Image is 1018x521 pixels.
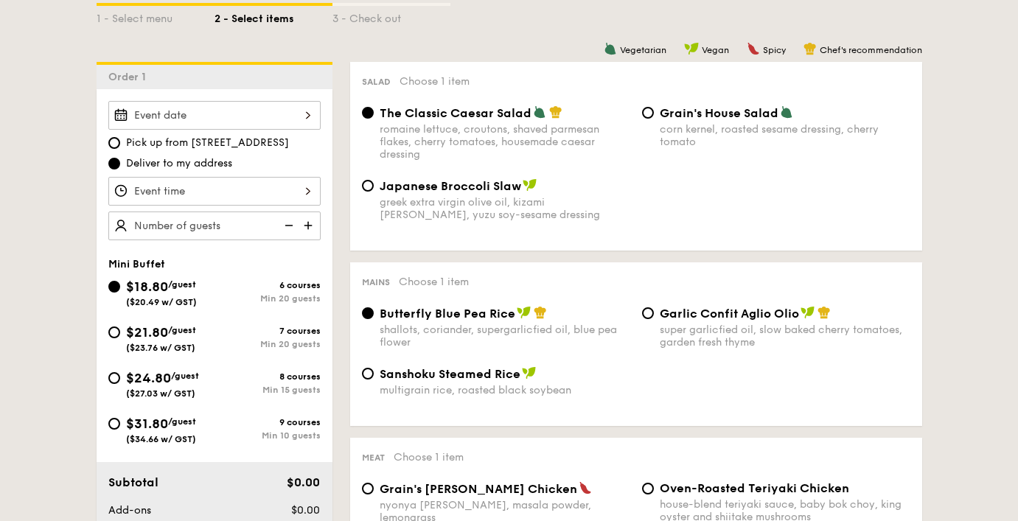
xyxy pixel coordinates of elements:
[126,370,171,386] span: $24.80
[108,211,321,240] input: Number of guests
[642,483,654,494] input: Oven-Roasted Teriyaki Chickenhouse-blend teriyaki sauce, baby bok choy, king oyster and shiitake ...
[97,6,215,27] div: 1 - Select menu
[780,105,793,119] img: icon-vegetarian.fe4039eb.svg
[108,137,120,149] input: Pick up from [STREET_ADDRESS]
[126,434,196,444] span: ($34.66 w/ GST)
[126,343,195,353] span: ($23.76 w/ GST)
[215,280,321,290] div: 6 courses
[108,71,152,83] span: Order 1
[362,77,391,87] span: Salad
[171,371,199,381] span: /guest
[747,42,760,55] img: icon-spicy.37a8142b.svg
[820,45,922,55] span: Chef's recommendation
[534,306,547,319] img: icon-chef-hat.a58ddaea.svg
[380,482,577,496] span: Grain's [PERSON_NAME] Chicken
[126,297,197,307] span: ($20.49 w/ GST)
[126,136,289,150] span: Pick up from [STREET_ADDRESS]
[702,45,729,55] span: Vegan
[394,451,464,464] span: Choose 1 item
[380,123,630,161] div: romaine lettuce, croutons, shaved parmesan flakes, cherry tomatoes, housemade caesar dressing
[620,45,666,55] span: Vegetarian
[108,258,165,270] span: Mini Buffet
[126,324,168,340] span: $21.80
[660,123,910,148] div: corn kernel, roasted sesame dressing, cherry tomato
[522,366,537,380] img: icon-vegan.f8ff3823.svg
[660,481,849,495] span: Oven-Roasted Teriyaki Chicken
[579,481,592,494] img: icon-spicy.37a8142b.svg
[362,107,374,119] input: The Classic Caesar Saladromaine lettuce, croutons, shaved parmesan flakes, cherry tomatoes, house...
[362,307,374,319] input: Butterfly Blue Pea Riceshallots, coriander, supergarlicfied oil, blue pea flower
[108,418,120,430] input: $31.80/guest($34.66 w/ GST)9 coursesMin 10 guests
[215,339,321,349] div: Min 20 guests
[332,6,450,27] div: 3 - Check out
[380,367,520,381] span: Sanshoku Steamed Rice
[362,180,374,192] input: Japanese Broccoli Slawgreek extra virgin olive oil, kizami [PERSON_NAME], yuzu soy-sesame dressing
[108,475,158,489] span: Subtotal
[126,279,168,295] span: $18.80
[108,177,321,206] input: Event time
[380,324,630,349] div: shallots, coriander, supergarlicfied oil, blue pea flower
[817,306,831,319] img: icon-chef-hat.a58ddaea.svg
[287,475,320,489] span: $0.00
[642,307,654,319] input: Garlic Confit Aglio Oliosuper garlicfied oil, slow baked cherry tomatoes, garden fresh thyme
[362,368,374,380] input: Sanshoku Steamed Ricemultigrain rice, roasted black soybean
[660,307,799,321] span: Garlic Confit Aglio Olio
[380,106,531,120] span: The Classic Caesar Salad
[642,107,654,119] input: Grain's House Saladcorn kernel, roasted sesame dressing, cherry tomato
[801,306,815,319] img: icon-vegan.f8ff3823.svg
[108,158,120,169] input: Deliver to my address
[108,372,120,384] input: $24.80/guest($27.03 w/ GST)8 coursesMin 15 guests
[126,156,232,171] span: Deliver to my address
[215,293,321,304] div: Min 20 guests
[299,211,321,239] img: icon-add.58712e84.svg
[108,504,151,517] span: Add-ons
[763,45,786,55] span: Spicy
[660,106,778,120] span: Grain's House Salad
[380,307,515,321] span: Butterfly Blue Pea Rice
[380,196,630,221] div: greek extra virgin olive oil, kizami [PERSON_NAME], yuzu soy-sesame dressing
[380,179,521,193] span: Japanese Broccoli Slaw
[380,384,630,396] div: multigrain rice, roasted black soybean
[362,277,390,287] span: Mains
[215,371,321,382] div: 8 courses
[362,452,385,463] span: Meat
[215,417,321,427] div: 9 courses
[108,101,321,130] input: Event date
[215,326,321,336] div: 7 courses
[108,326,120,338] input: $21.80/guest($23.76 w/ GST)7 coursesMin 20 guests
[517,306,531,319] img: icon-vegan.f8ff3823.svg
[523,178,537,192] img: icon-vegan.f8ff3823.svg
[362,483,374,494] input: Grain's [PERSON_NAME] Chickennyonya [PERSON_NAME], masala powder, lemongrass
[803,42,817,55] img: icon-chef-hat.a58ddaea.svg
[400,75,470,88] span: Choose 1 item
[276,211,299,239] img: icon-reduce.1d2dbef1.svg
[168,279,196,290] span: /guest
[126,416,168,432] span: $31.80
[215,385,321,395] div: Min 15 guests
[399,276,469,288] span: Choose 1 item
[108,281,120,293] input: $18.80/guest($20.49 w/ GST)6 coursesMin 20 guests
[684,42,699,55] img: icon-vegan.f8ff3823.svg
[291,504,320,517] span: $0.00
[215,430,321,441] div: Min 10 guests
[533,105,546,119] img: icon-vegetarian.fe4039eb.svg
[126,388,195,399] span: ($27.03 w/ GST)
[215,6,332,27] div: 2 - Select items
[660,324,910,349] div: super garlicfied oil, slow baked cherry tomatoes, garden fresh thyme
[604,42,617,55] img: icon-vegetarian.fe4039eb.svg
[168,416,196,427] span: /guest
[549,105,562,119] img: icon-chef-hat.a58ddaea.svg
[168,325,196,335] span: /guest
